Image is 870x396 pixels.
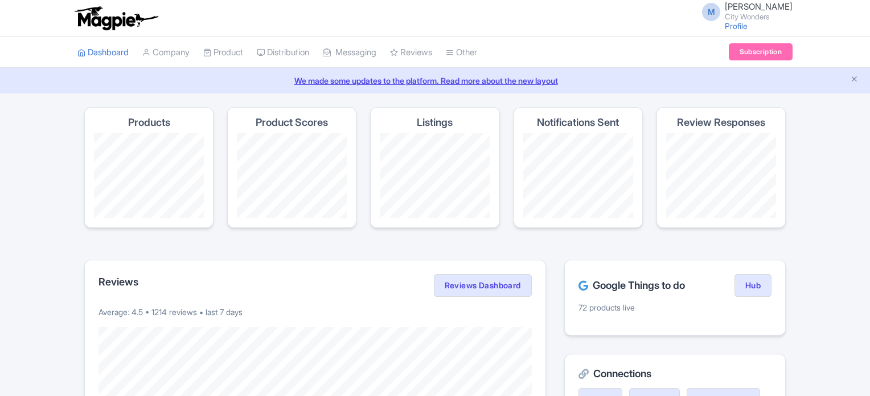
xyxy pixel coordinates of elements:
[578,280,685,291] h2: Google Things to do
[729,43,793,60] a: Subscription
[257,37,309,68] a: Distribution
[677,117,765,128] h4: Review Responses
[725,21,748,31] a: Profile
[417,117,453,128] h4: Listings
[578,368,771,379] h2: Connections
[72,6,160,31] img: logo-ab69f6fb50320c5b225c76a69d11143b.png
[850,74,859,87] button: Close announcement
[695,2,793,21] a: M [PERSON_NAME] City Wonders
[77,37,129,68] a: Dashboard
[128,117,170,128] h4: Products
[537,117,619,128] h4: Notifications Sent
[203,37,243,68] a: Product
[142,37,190,68] a: Company
[256,117,328,128] h4: Product Scores
[725,1,793,12] span: [PERSON_NAME]
[99,306,532,318] p: Average: 4.5 • 1214 reviews • last 7 days
[446,37,477,68] a: Other
[725,13,793,21] small: City Wonders
[99,276,138,288] h2: Reviews
[578,301,771,313] p: 72 products live
[323,37,376,68] a: Messaging
[390,37,432,68] a: Reviews
[702,3,720,21] span: M
[734,274,771,297] a: Hub
[434,274,532,297] a: Reviews Dashboard
[7,75,863,87] a: We made some updates to the platform. Read more about the new layout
